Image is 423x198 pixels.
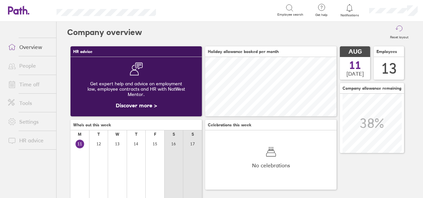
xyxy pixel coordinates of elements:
[277,13,303,17] span: Employee search
[208,123,251,127] span: Celebrations this week
[173,132,175,137] div: S
[116,102,157,109] a: Discover more >
[78,132,81,137] div: M
[343,86,401,91] span: Company allowance remaining
[3,134,56,147] a: HR advice
[115,132,119,137] div: W
[192,132,194,137] div: S
[252,162,290,168] span: No celebrations
[381,60,397,77] div: 13
[3,40,56,54] a: Overview
[154,132,156,137] div: F
[76,76,197,102] div: Get expert help and advice on employment law, employee contracts and HR with NatWest Mentor.
[3,96,56,110] a: Tools
[3,59,56,72] a: People
[97,132,100,137] div: T
[67,22,142,43] h2: Company overview
[73,123,111,127] span: Who's out this week
[376,49,397,54] span: Employees
[339,3,360,17] a: Notifications
[386,33,412,39] label: Reset layout
[3,78,56,91] a: Time off
[73,49,92,54] span: HR advice
[3,115,56,128] a: Settings
[339,13,360,17] span: Notifications
[349,48,362,55] span: AUG
[311,13,332,17] span: Get help
[135,132,137,137] div: T
[174,7,191,13] div: Search
[349,60,361,71] span: 11
[347,71,364,77] span: [DATE]
[386,22,412,43] button: Reset layout
[208,49,279,54] span: Holiday allowance booked per month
